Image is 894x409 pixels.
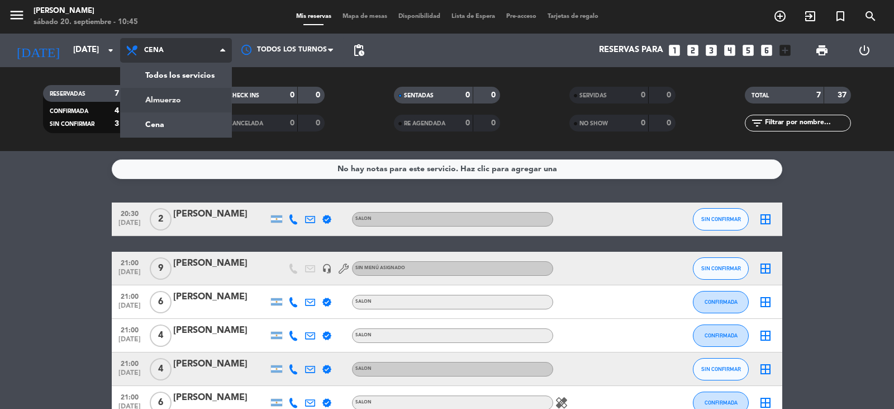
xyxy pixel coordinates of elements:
[173,256,268,271] div: [PERSON_NAME]
[121,112,231,137] a: Cena
[759,363,772,376] i: border_all
[115,120,119,128] strong: 3
[705,399,738,406] span: CONFIRMADA
[352,44,365,57] span: pending_actions
[704,43,719,58] i: looks_3
[404,93,434,98] span: SENTADAS
[701,366,741,372] span: SIN CONFIRMAR
[542,13,604,20] span: Tarjetas de regalo
[404,121,445,126] span: RE AGENDADA
[316,91,322,99] strong: 0
[355,366,372,371] span: SALON
[667,91,673,99] strong: 0
[150,358,172,380] span: 4
[116,219,144,232] span: [DATE]
[50,91,85,97] span: RESERVADAS
[355,333,372,337] span: SALON
[34,6,138,17] div: [PERSON_NAME]
[579,93,607,98] span: SERVIDAS
[115,107,119,115] strong: 4
[667,43,682,58] i: looks_one
[834,10,847,23] i: turned_in_not
[465,91,470,99] strong: 0
[693,325,749,347] button: CONFIRMADA
[116,323,144,336] span: 21:00
[316,119,322,127] strong: 0
[803,10,817,23] i: exit_to_app
[173,290,268,304] div: [PERSON_NAME]
[150,325,172,347] span: 4
[641,91,645,99] strong: 0
[693,208,749,231] button: SIN CONFIRMAR
[116,336,144,349] span: [DATE]
[229,93,259,98] span: CHECK INS
[8,7,25,23] i: menu
[322,331,332,341] i: verified
[759,329,772,342] i: border_all
[465,119,470,127] strong: 0
[322,364,332,374] i: verified
[50,121,94,127] span: SIN CONFIRMAR
[705,299,738,305] span: CONFIRMADA
[355,217,372,221] span: SALON
[759,295,772,309] i: border_all
[446,13,501,20] span: Lista de Espera
[173,357,268,372] div: [PERSON_NAME]
[173,391,268,405] div: [PERSON_NAME]
[115,90,119,97] strong: 7
[355,400,372,405] span: SALON
[667,119,673,127] strong: 0
[693,257,749,280] button: SIN CONFIRMAR
[759,262,772,275] i: border_all
[705,332,738,339] span: CONFIRMADA
[741,43,755,58] i: looks_5
[759,213,772,226] i: border_all
[322,398,332,408] i: verified
[322,264,332,274] i: headset_mic
[337,163,557,176] div: No hay notas para este servicio. Haz clic para agregar una
[701,265,741,271] span: SIN CONFIRMAR
[816,91,821,99] strong: 7
[116,289,144,302] span: 21:00
[121,88,231,112] a: Almuerzo
[116,356,144,369] span: 21:00
[116,390,144,403] span: 21:00
[173,207,268,222] div: [PERSON_NAME]
[50,109,88,114] span: CONFIRMADA
[815,44,829,57] span: print
[290,91,294,99] strong: 0
[322,297,332,307] i: verified
[355,299,372,304] span: SALON
[337,13,393,20] span: Mapa de mesas
[501,13,542,20] span: Pre-acceso
[150,257,172,280] span: 9
[393,13,446,20] span: Disponibilidad
[491,119,498,127] strong: 0
[773,10,787,23] i: add_circle_outline
[291,13,337,20] span: Mis reservas
[322,214,332,224] i: verified
[759,43,774,58] i: looks_6
[693,291,749,313] button: CONFIRMADA
[116,302,144,315] span: [DATE]
[34,17,138,28] div: sábado 20. septiembre - 10:45
[641,119,645,127] strong: 0
[150,291,172,313] span: 6
[686,43,700,58] i: looks_two
[150,208,172,231] span: 2
[8,7,25,27] button: menu
[116,269,144,281] span: [DATE]
[116,369,144,382] span: [DATE]
[116,256,144,269] span: 21:00
[290,119,294,127] strong: 0
[229,121,263,126] span: CANCELADA
[8,38,68,63] i: [DATE]
[104,44,117,57] i: arrow_drop_down
[843,34,886,67] div: LOG OUT
[491,91,498,99] strong: 0
[121,63,231,88] a: Todos los servicios
[116,206,144,219] span: 20:30
[778,43,792,58] i: add_box
[693,358,749,380] button: SIN CONFIRMAR
[864,10,877,23] i: search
